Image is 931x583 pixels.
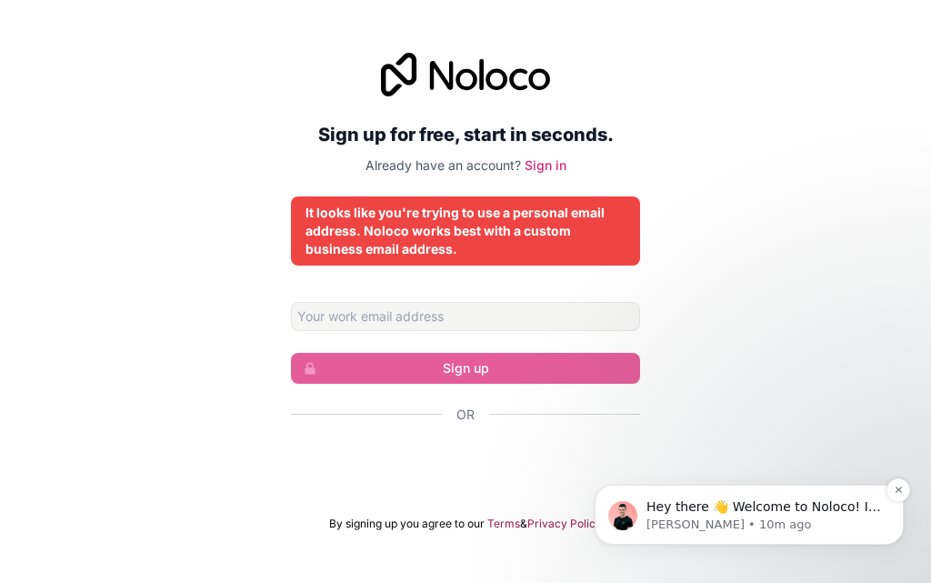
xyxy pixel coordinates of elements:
img: Profile image for Darragh [41,131,70,160]
input: Email address [291,302,640,331]
div: It looks like you're trying to use a personal email address. Noloco works best with a custom busi... [305,204,626,258]
iframe: Intercom notifications message [567,370,931,574]
span: By signing up you agree to our [329,517,485,531]
a: Sign in [525,157,566,173]
button: Sign up [291,353,640,384]
span: Or [456,406,475,424]
p: Hey there 👋 Welcome to Noloco! If you have any questions, just reply to this message. [GEOGRAPHIC... [79,128,314,146]
span: & [520,517,527,531]
p: Message from Darragh, sent 10m ago [79,146,314,163]
div: message notification from Darragh, 10m ago. Hey there 👋 Welcome to Noloco! If you have any questi... [27,115,336,175]
span: Already have an account? [365,157,521,173]
a: Terms [487,517,520,531]
h2: Sign up for free, start in seconds. [291,118,640,151]
a: Privacy Policy [527,517,602,531]
iframe: Sign in with Google Button [282,444,649,484]
button: Dismiss notification [319,108,343,132]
